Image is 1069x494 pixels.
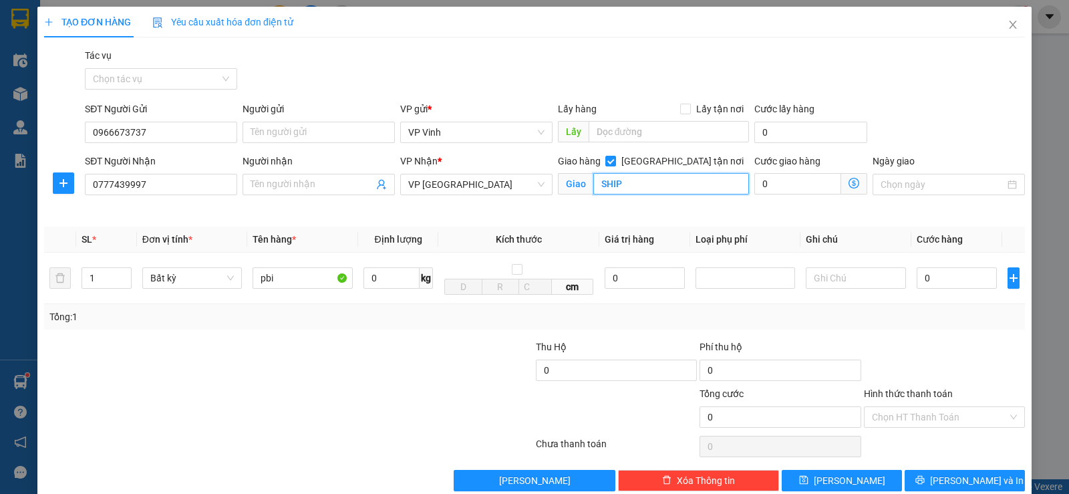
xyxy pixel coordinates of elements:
div: Người gửi [243,102,395,116]
span: Đơn vị tính [142,234,192,245]
div: VP gửi [400,102,553,116]
span: plus [53,178,73,189]
input: Ghi Chú [806,267,906,289]
label: Hình thức thanh toán [864,388,953,399]
img: logo [5,55,7,122]
div: Chưa thanh toán [534,437,698,460]
div: SĐT Người Gửi [85,102,237,116]
span: Lấy hàng [558,104,597,114]
input: VD: Bàn, Ghế [253,267,353,289]
span: plus [1008,273,1019,283]
input: R [482,279,519,295]
input: C [518,279,553,295]
span: Giao hàng [558,156,601,166]
span: Yêu cầu xuất hóa đơn điện tử [152,17,293,27]
span: Bất kỳ [150,268,235,288]
span: [PERSON_NAME] [814,473,885,488]
span: kg [420,267,433,289]
div: Tổng: 1 [49,310,414,324]
span: delete [662,475,671,486]
span: plus [44,17,53,27]
input: Ngày giao [881,177,1005,192]
th: Loại phụ phí [690,227,801,253]
span: TẠO ĐƠN HÀNG [44,17,131,27]
span: close [1008,19,1018,30]
span: VP Nhận [400,156,438,166]
button: delete [49,267,71,289]
span: cm [552,279,593,295]
strong: HÃNG XE HẢI HOÀNG GIA [16,13,100,42]
strong: PHIẾU GỬI HÀNG [25,98,92,126]
span: dollar-circle [849,178,859,189]
button: save[PERSON_NAME] [782,470,902,491]
span: VP Vinh [408,122,545,142]
button: plus [53,172,74,194]
input: Giao tận nơi [593,173,750,195]
img: icon [152,17,163,28]
span: Tổng cước [700,388,744,399]
input: D [444,279,482,295]
span: [PERSON_NAME] và In [930,473,1024,488]
input: 0 [605,267,685,289]
label: Cước lấy hàng [754,104,814,114]
span: 42 [PERSON_NAME] - Vinh - [GEOGRAPHIC_DATA] [9,45,105,80]
span: [GEOGRAPHIC_DATA] tận nơi [616,154,749,168]
input: Cước giao hàng [754,173,841,195]
button: Close [994,7,1032,44]
span: Giá trị hàng [605,234,654,245]
th: Ghi chú [800,227,911,253]
span: Giao [558,173,593,195]
button: [PERSON_NAME] [454,470,615,491]
div: Người nhận [243,154,395,168]
span: SL [82,234,92,245]
span: Lấy [558,121,589,142]
label: Ngày giao [873,156,915,166]
span: Xóa Thông tin [677,473,735,488]
span: user-add [376,179,387,190]
label: Tác vụ [85,50,112,61]
span: VP Đà Nẵng [408,174,545,195]
span: [PERSON_NAME] [499,473,571,488]
span: Lấy tận nơi [691,102,749,116]
span: Thu Hộ [536,342,567,352]
button: deleteXóa Thông tin [618,470,779,491]
span: Cước hàng [917,234,963,245]
span: save [799,475,808,486]
input: Dọc đường [589,121,750,142]
button: plus [1008,267,1020,289]
input: Cước lấy hàng [754,122,867,143]
span: printer [915,475,925,486]
span: Định lượng [375,234,422,245]
div: Phí thu hộ [700,340,861,360]
button: printer[PERSON_NAME] và In [905,470,1025,491]
div: SĐT Người Nhận [85,154,237,168]
span: Tên hàng [253,234,296,245]
span: Kích thước [496,234,542,245]
label: Cước giao hàng [754,156,820,166]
